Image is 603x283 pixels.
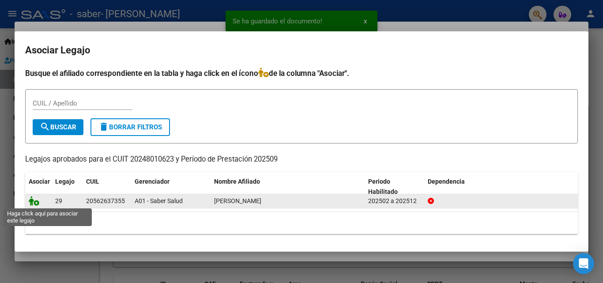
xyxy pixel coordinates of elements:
[131,172,211,201] datatable-header-cell: Gerenciador
[135,178,170,185] span: Gerenciador
[368,196,421,206] div: 202502 a 202512
[29,178,50,185] span: Asociar
[55,178,75,185] span: Legajo
[25,42,578,59] h2: Asociar Legajo
[214,178,260,185] span: Nombre Afiliado
[33,119,83,135] button: Buscar
[573,253,594,274] div: Open Intercom Messenger
[25,172,52,201] datatable-header-cell: Asociar
[428,178,465,185] span: Dependencia
[135,197,183,204] span: A01 - Saber Salud
[25,154,578,165] p: Legajos aprobados para el CUIT 20248010623 y Período de Prestación 202509
[86,196,125,206] div: 20562637355
[90,118,170,136] button: Borrar Filtros
[40,123,76,131] span: Buscar
[424,172,578,201] datatable-header-cell: Dependencia
[25,212,578,234] div: 1 registros
[40,121,50,132] mat-icon: search
[98,121,109,132] mat-icon: delete
[86,178,99,185] span: CUIL
[83,172,131,201] datatable-header-cell: CUIL
[368,178,398,195] span: Periodo Habilitado
[211,172,365,201] datatable-header-cell: Nombre Afiliado
[55,197,62,204] span: 29
[25,68,578,79] h4: Busque el afiliado correspondiente en la tabla y haga click en el ícono de la columna "Asociar".
[52,172,83,201] datatable-header-cell: Legajo
[214,197,261,204] span: ROA MAXIMO ELIAS
[365,172,424,201] datatable-header-cell: Periodo Habilitado
[98,123,162,131] span: Borrar Filtros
